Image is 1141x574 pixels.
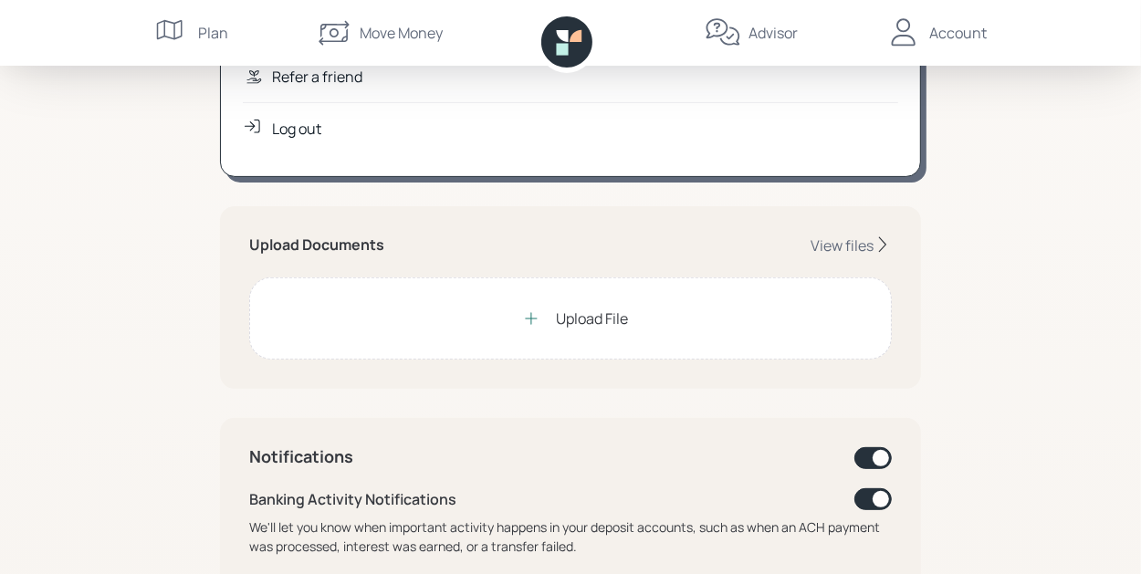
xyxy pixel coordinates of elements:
div: Upload File [557,308,629,329]
div: View files [811,235,874,256]
div: Advisor [748,22,798,44]
div: Plan [198,22,228,44]
div: Move Money [360,22,443,44]
div: Account [929,22,987,44]
div: We'll let you know when important activity happens in your deposit accounts, such as when an ACH ... [249,517,892,556]
div: Refer a friend [272,66,362,88]
h5: Upload Documents [249,236,384,254]
div: Banking Activity Notifications [249,488,456,510]
h4: Notifications [249,447,353,467]
div: Log out [272,118,321,140]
